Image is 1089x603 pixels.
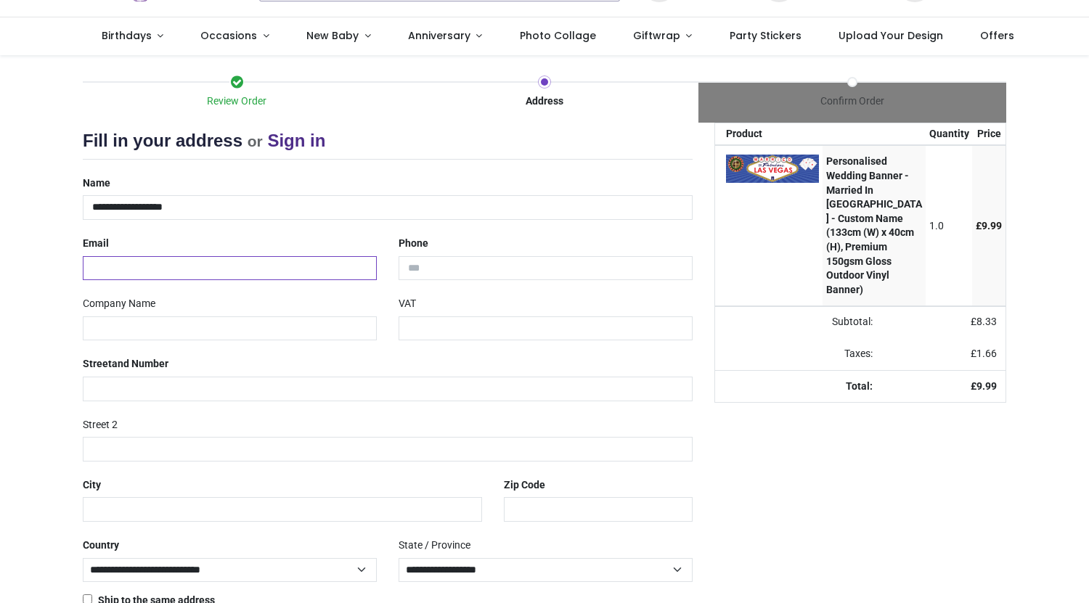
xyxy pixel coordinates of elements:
div: 1.0 [929,219,969,234]
label: State / Province [399,533,470,558]
span: 8.33 [976,316,997,327]
label: Name [83,171,110,196]
th: Product [715,123,823,145]
label: Company Name [83,292,155,316]
label: Street [83,352,168,377]
span: £ [971,316,997,327]
a: Anniversary [389,17,501,55]
span: 9.99 [976,380,997,392]
span: New Baby [306,28,359,43]
span: Photo Collage [520,28,596,43]
td: Subtotal: [715,306,881,338]
span: Offers [980,28,1014,43]
label: Phone [399,231,428,256]
small: or [248,133,263,149]
a: Sign in [267,131,325,150]
span: £ [971,348,997,359]
span: Fill in your address [83,131,242,150]
label: VAT [399,292,416,316]
label: Email [83,231,109,256]
div: Review Order [83,94,391,109]
span: Upload Your Design [839,28,943,43]
span: Birthdays [102,28,152,43]
label: Zip Code [504,473,545,498]
a: Birthdays [83,17,182,55]
span: Anniversary [408,28,470,43]
th: Price [972,123,1006,145]
th: Quantity [926,123,973,145]
a: New Baby [288,17,390,55]
span: 9.99 [982,220,1002,231]
strong: £ [971,380,997,392]
div: Address [391,94,698,109]
span: £ [976,220,1002,231]
span: Giftwrap [633,28,680,43]
label: Country [83,533,119,558]
strong: Total: [846,380,873,392]
img: 8kMTl5AAAABklEQVQDABgQTbMoVmQQAAAAAElFTkSuQmCC [726,155,819,182]
td: Taxes: [715,338,881,370]
label: Street 2 [83,413,118,438]
span: and Number [112,358,168,369]
span: Occasions [200,28,257,43]
div: Confirm Order [698,94,1006,109]
a: Giftwrap [614,17,711,55]
span: 1.66 [976,348,997,359]
span: Party Stickers [730,28,802,43]
label: City [83,473,101,498]
a: Occasions [182,17,288,55]
strong: Personalised Wedding Banner - Married In [GEOGRAPHIC_DATA] - Custom Name (133cm (W) x 40cm (H), P... [826,155,922,295]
